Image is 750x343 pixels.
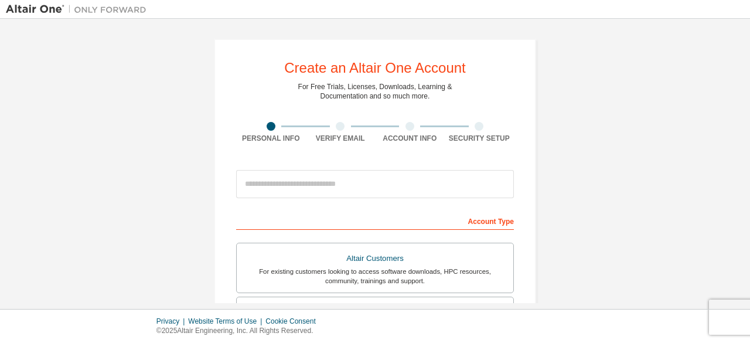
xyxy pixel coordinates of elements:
[236,211,514,230] div: Account Type
[284,61,466,75] div: Create an Altair One Account
[236,134,306,143] div: Personal Info
[445,134,514,143] div: Security Setup
[298,82,452,101] div: For Free Trials, Licenses, Downloads, Learning & Documentation and so much more.
[306,134,376,143] div: Verify Email
[244,267,506,286] div: For existing customers looking to access software downloads, HPC resources, community, trainings ...
[375,134,445,143] div: Account Info
[265,317,322,326] div: Cookie Consent
[244,250,506,267] div: Altair Customers
[156,326,323,336] p: © 2025 Altair Engineering, Inc. All Rights Reserved.
[156,317,188,326] div: Privacy
[6,4,152,15] img: Altair One
[188,317,265,326] div: Website Terms of Use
